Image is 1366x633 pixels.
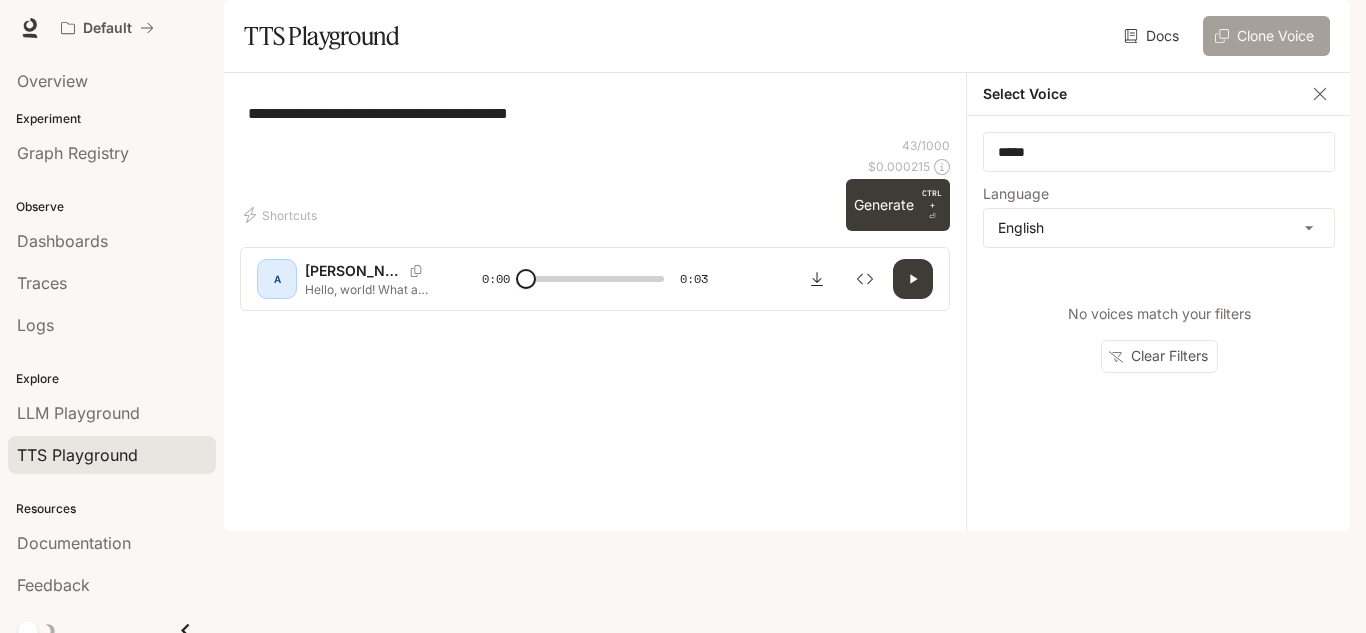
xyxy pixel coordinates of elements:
p: [PERSON_NAME] [305,261,402,281]
a: Docs [1120,16,1187,56]
p: CTRL + [922,187,942,211]
p: No voices match your filters [1068,304,1251,324]
p: Language [983,187,1049,201]
div: English [984,209,1334,247]
span: 0:03 [680,269,708,289]
button: Clear Filters [1101,340,1218,373]
p: $ 0.000215 [868,158,930,175]
button: GenerateCTRL +⏎ [846,179,950,231]
button: Copy Voice ID [402,265,430,277]
button: All workspaces [52,8,163,48]
span: 0:00 [482,269,510,289]
button: Shortcuts [240,199,325,231]
button: Inspect [845,259,885,299]
p: ⏎ [922,187,942,223]
p: Hello, world! What a wonderful day to be a text-to-speech model! [305,281,434,298]
button: Download audio [797,259,837,299]
h1: TTS Playground [244,16,399,56]
button: Clone Voice [1203,16,1330,56]
p: 43 / 1000 [902,137,950,154]
div: A [261,263,293,295]
p: Default [83,20,132,37]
